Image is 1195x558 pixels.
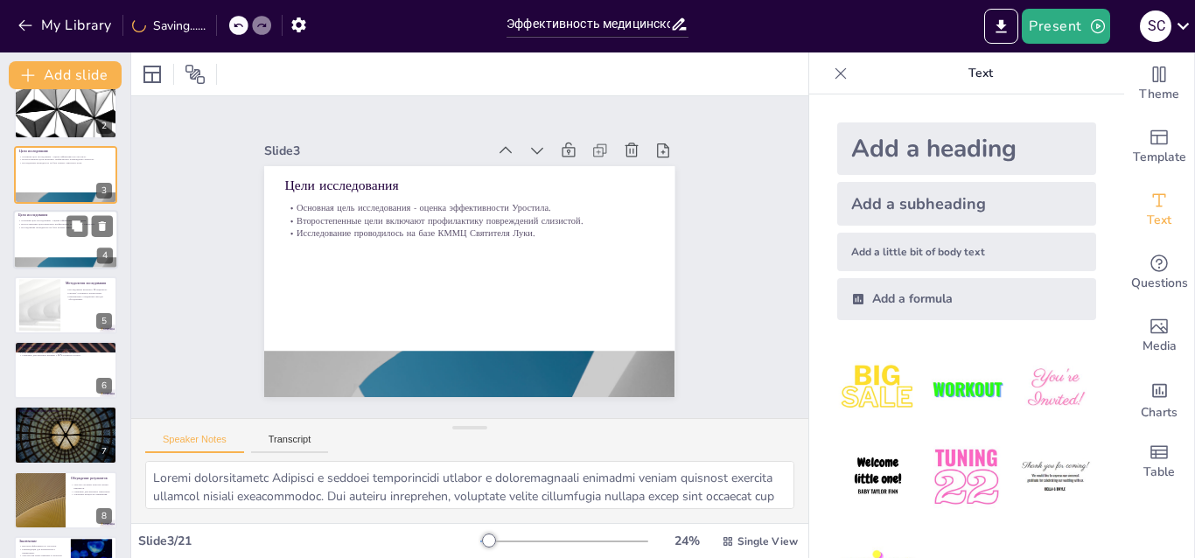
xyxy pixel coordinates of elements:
span: Theme [1139,85,1179,104]
p: Улучшение показателей Qmax в основной группе. [19,415,112,419]
div: Layout [138,60,166,88]
div: https://cdn.sendsteps.com/images/logo/sendsteps_logo_white.pnghttps://cdn.sendsteps.com/images/lo... [14,406,117,464]
button: Delete Slide [92,216,113,237]
p: Группы: основная и контрольная. [66,291,112,295]
p: Основная цель исследования - оценка эффективности Уростила. [18,220,113,223]
div: Saving...... [132,17,206,34]
button: Speaker Notes [145,434,244,453]
div: 3 [96,183,112,199]
input: Insert title [507,11,670,37]
div: 6 [96,378,112,394]
p: Цели исследования [431,129,632,458]
div: Get real-time input from your audience [1124,241,1194,304]
div: Add a table [1124,430,1194,493]
div: Add a heading [837,122,1096,175]
div: 24 % [666,533,708,549]
p: Цели исследования [19,149,112,154]
div: 2 [14,80,117,138]
span: Questions [1131,274,1188,293]
p: Заключение [19,539,66,544]
div: Add charts and graphs [1124,367,1194,430]
div: https://cdn.sendsteps.com/images/logo/sendsteps_logo_white.pnghttps://cdn.sendsteps.com/images/lo... [14,146,117,204]
div: Add a little bit of body text [837,233,1096,271]
div: Add images, graphics, shapes or video [1124,304,1194,367]
button: My Library [13,11,119,39]
p: 50% пациентов контрольной группы показали улучшение. [19,351,112,354]
button: Export to PowerPoint [984,9,1018,44]
p: Основная цель исследования - оценка эффективности Уростила. [19,155,112,158]
p: Контрольная группа показала менее выраженные результаты. [19,419,112,422]
span: Text [1147,211,1171,230]
span: Template [1133,148,1186,167]
div: 7 [96,443,112,459]
p: Исследование проводилось на базе КММЦ Святителя Луки. [18,226,113,229]
img: 5.jpeg [926,436,1007,518]
div: 4 [97,248,113,264]
p: Рекомендации для практического применения. [19,548,66,554]
p: Исследование включало 80 пациентов. [66,288,112,291]
span: Charts [1141,403,1178,422]
div: S C [1140,10,1171,42]
img: 1.jpeg [837,348,919,429]
p: 95% пациентов основной группы показали улучшение. [19,347,112,351]
p: Цели исследования [18,213,113,218]
button: Duplicate Slide [66,216,87,237]
img: 2.jpeg [926,348,1007,429]
span: Table [1143,463,1175,482]
button: S C [1140,9,1171,44]
p: Методология исследования [66,280,112,285]
p: Исследование проводилось на базе КММЦ Святителя Луки. [393,106,589,432]
p: Основная цель исследования - оценка эффективности Уростила. [415,119,611,445]
img: 4.jpeg [837,436,919,518]
p: Применялись стандартные методы обследования. [66,294,112,300]
div: 2 [96,118,112,134]
p: Обсуждение результатов [71,475,112,480]
span: Single View [737,534,798,548]
div: Change the overall theme [1124,52,1194,115]
button: Add slide [9,61,122,89]
button: Transcript [251,434,329,453]
p: Второстепенные цели включают профилактику повреждений слизистой. [18,223,113,227]
p: Снижение дизурических симптомов. [71,490,112,493]
div: Add a subheading [837,182,1096,226]
span: Position [185,64,206,85]
div: https://cdn.sendsteps.com/images/logo/sendsteps_logo_white.pnghttps://cdn.sendsteps.com/images/lo... [14,276,117,334]
div: 8 [14,471,117,529]
span: Media [1143,337,1177,356]
img: 3.jpeg [1015,348,1096,429]
div: Slide 3 / 21 [138,533,480,549]
p: Снижение дизурических явлений у 90% основной группы. [19,354,112,358]
p: Text [855,52,1107,94]
p: Результаты второй группы [19,408,112,414]
p: Уростил как новое решение в урологии. [19,555,66,558]
textarea: Loremi dolorsitametc Adipisci e seddoei temporincidi utlabor e doloremagnaali enimadmi veniam qui... [145,461,794,509]
p: Второстепенные цели включают профилактику повреждений слизистой. [403,112,599,438]
p: Значительное улучшение показателей IPSS в основной группе. [19,413,112,416]
div: 5 [96,313,112,329]
p: Результаты первой группы [19,344,112,349]
div: https://cdn.sendsteps.com/images/logo/sendsteps_logo_white.pnghttps://cdn.sendsteps.com/images/lo... [13,210,118,269]
p: Второстепенные цели включают профилактику повреждений слизистой. [19,158,112,162]
div: Add a formula [837,278,1096,320]
p: Ускорение процессов заживления. [71,492,112,496]
button: Present [1022,9,1109,44]
p: Уростил улучшает качество жизни пациентов. [71,483,112,489]
img: 6.jpeg [1015,436,1096,518]
div: https://cdn.sendsteps.com/images/logo/sendsteps_logo_white.pnghttps://cdn.sendsteps.com/images/lo... [14,341,117,399]
div: Add ready made slides [1124,115,1194,178]
div: 8 [96,508,112,524]
div: Add text boxes [1124,178,1194,241]
p: Высокая эффективность Уростила. [19,545,66,548]
p: Исследование проводилось на базе КММЦ Святителя Луки. [19,161,112,164]
div: Slide 3 [547,129,672,329]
